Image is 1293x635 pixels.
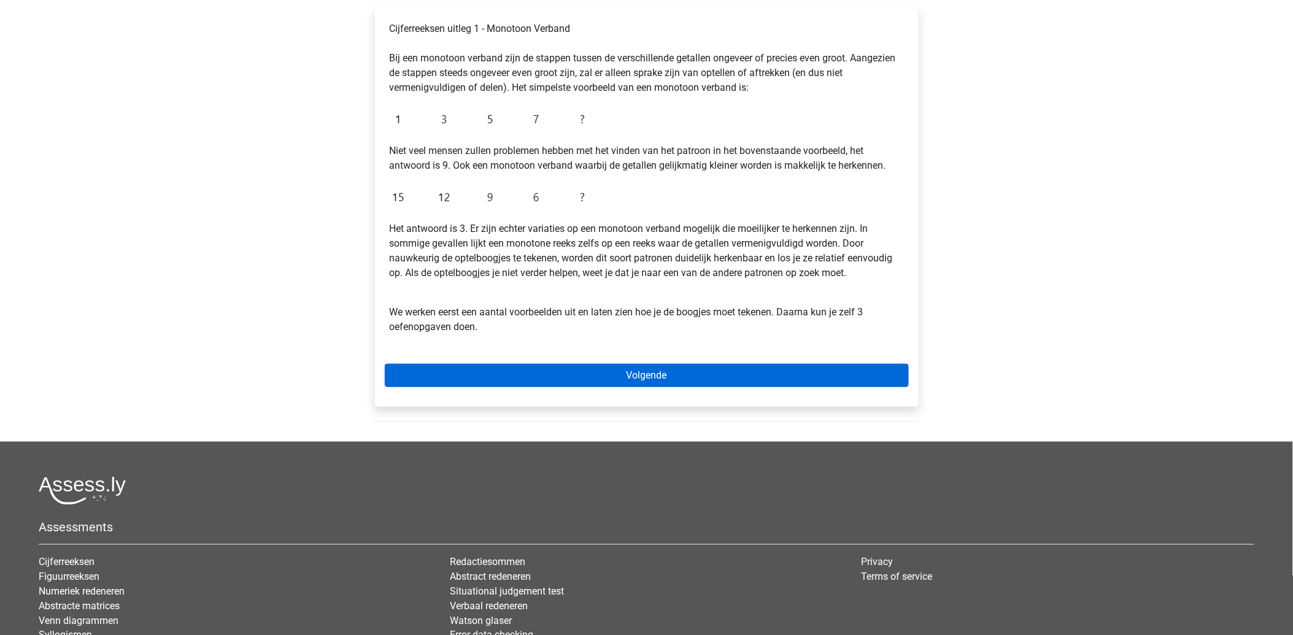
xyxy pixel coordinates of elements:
[390,105,591,134] img: Figure sequences Example 1.png
[390,290,904,334] p: We werken eerst een aantal voorbeelden uit en laten zien hoe je de boogjes moet tekenen. Daarna k...
[450,571,531,582] a: Abstract redeneren
[390,221,904,280] p: Het antwoord is 3. Er zijn echter variaties op een monotoon verband mogelijk die moeilijker te he...
[39,476,126,505] img: Assessly logo
[450,556,525,568] a: Redactiesommen
[39,571,99,582] a: Figuurreeksen
[450,585,564,597] a: Situational judgement test
[390,21,904,95] p: Cijferreeksen uitleg 1 - Monotoon Verband Bij een monotoon verband zijn de stappen tussen de vers...
[39,600,120,612] a: Abstracte matrices
[39,615,118,626] a: Venn diagrammen
[450,600,528,612] a: Verbaal redeneren
[390,144,904,173] p: Niet veel mensen zullen problemen hebben met het vinden van het patroon in het bovenstaande voorb...
[450,615,512,626] a: Watson glaser
[39,585,125,597] a: Numeriek redeneren
[390,183,591,212] img: Figure sequences Example 2.png
[39,556,95,568] a: Cijferreeksen
[39,520,1254,534] h5: Assessments
[862,571,933,582] a: Terms of service
[385,364,909,387] a: Volgende
[862,556,894,568] a: Privacy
